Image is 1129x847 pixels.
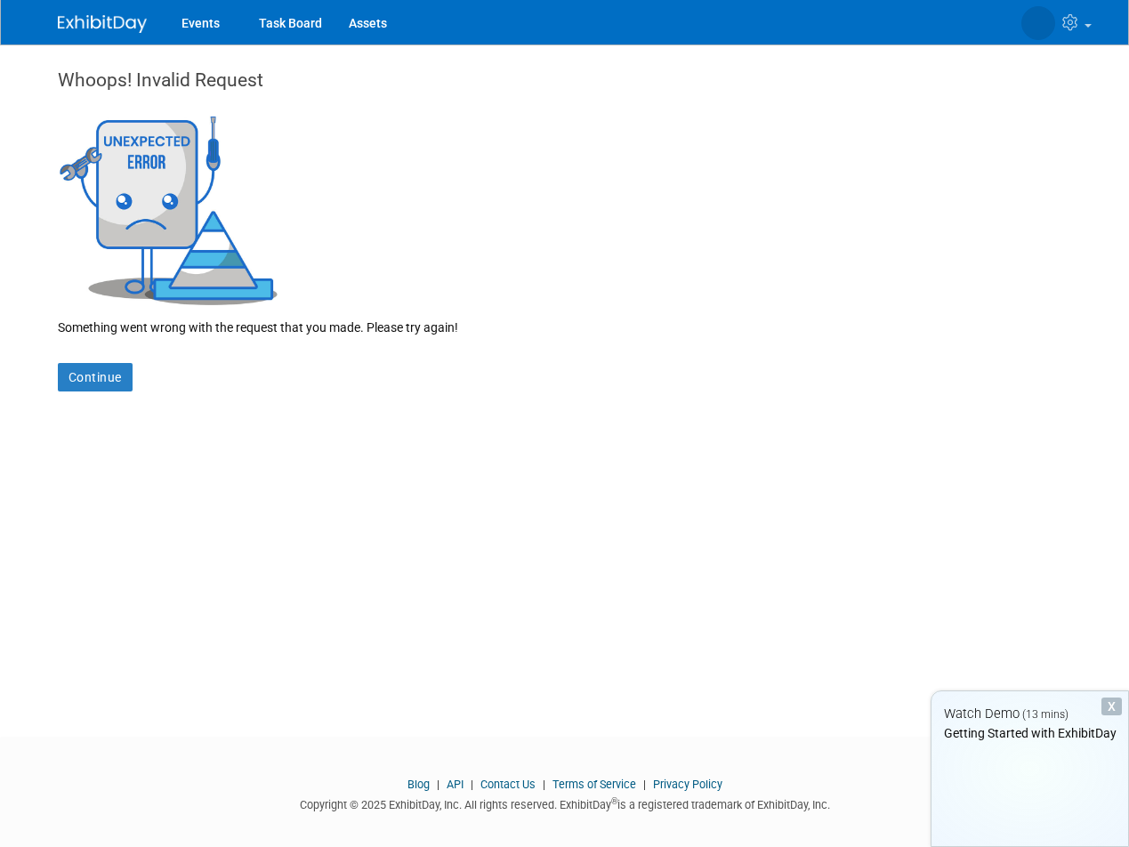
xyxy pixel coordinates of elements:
[58,67,1072,111] div: Whoops! Invalid Request
[1022,708,1069,721] span: (13 mins)
[480,778,536,791] a: Contact Us
[447,778,464,791] a: API
[1101,698,1122,715] div: Dismiss
[653,778,722,791] a: Privacy Policy
[931,705,1128,723] div: Watch Demo
[407,778,430,791] a: Blog
[466,778,478,791] span: |
[58,363,133,391] a: Continue
[432,778,444,791] span: |
[552,778,636,791] a: Terms of Service
[538,778,550,791] span: |
[611,796,617,806] sup: ®
[58,111,280,305] img: Invalid Request
[58,305,1072,336] div: Something went wrong with the request that you made. Please try again!
[931,724,1128,742] div: Getting Started with ExhibitDay
[639,778,650,791] span: |
[58,15,147,33] img: ExhibitDay
[1021,6,1055,40] img: Jake Stokes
